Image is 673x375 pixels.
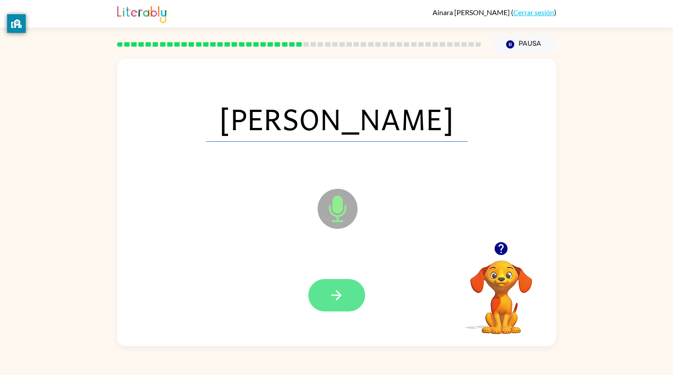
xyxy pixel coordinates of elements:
button: privacy banner [7,14,26,33]
span: Ainara [PERSON_NAME] [433,8,511,16]
video: Tu navegador debe admitir la reproducción de archivos .mp4 para usar Literably. Intenta usar otro... [457,247,546,335]
img: Literably [117,4,166,23]
span: [PERSON_NAME] [206,96,468,142]
button: Pausa [492,34,556,55]
a: Cerrar sesión [513,8,554,16]
div: ( ) [433,8,556,16]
